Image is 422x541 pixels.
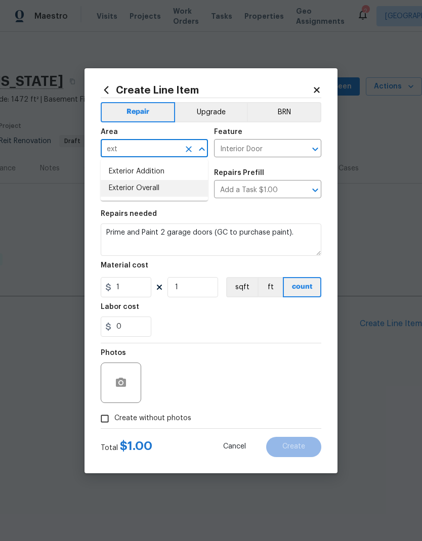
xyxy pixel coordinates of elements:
h5: Photos [101,349,126,356]
h5: Repairs needed [101,210,157,217]
button: Clear [182,142,196,156]
button: Open [308,142,322,156]
button: Open [308,183,322,197]
li: Exterior Addition [101,163,208,180]
h5: Area [101,128,118,136]
button: ft [258,277,283,297]
div: Total [101,441,152,453]
h5: Feature [214,128,242,136]
button: Repair [101,102,175,122]
button: BRN [247,102,321,122]
li: Exterior Overall [101,180,208,197]
h2: Create Line Item [101,84,312,96]
button: sqft [226,277,258,297]
span: Create without photos [114,413,191,424]
button: count [283,277,321,297]
span: Cancel [223,443,246,450]
h5: Material cost [101,262,148,269]
h5: Repairs Prefill [214,169,264,176]
button: Create [266,437,321,457]
span: $ 1.00 [120,440,152,452]
button: Close [195,142,209,156]
button: Upgrade [175,102,247,122]
h5: Labor cost [101,303,139,310]
span: Create [282,443,305,450]
textarea: Prime and Paint 2 garage doors (GC to purchase paint). [101,223,321,256]
button: Cancel [207,437,262,457]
